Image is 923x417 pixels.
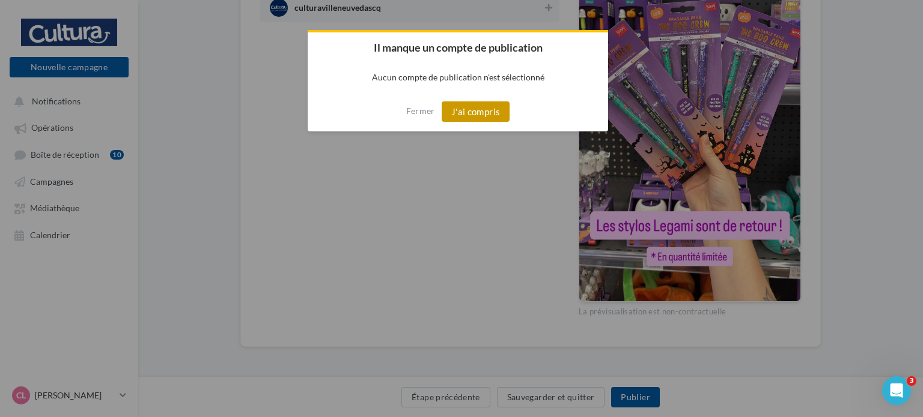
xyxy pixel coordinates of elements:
p: Aucun compte de publication n'est sélectionné [308,62,608,92]
button: J'ai compris [442,101,510,122]
h2: Il manque un compte de publication [308,32,608,62]
span: 3 [907,376,916,386]
button: Fermer [406,101,435,121]
iframe: Intercom live chat [882,376,911,405]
